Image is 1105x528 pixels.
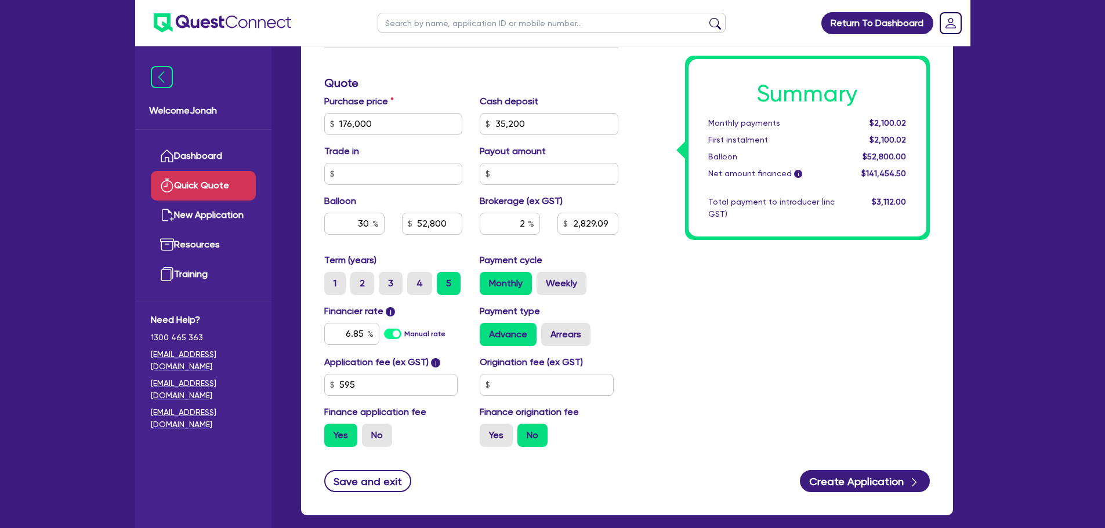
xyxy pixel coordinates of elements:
span: $3,112.00 [872,197,906,206]
a: [EMAIL_ADDRESS][DOMAIN_NAME] [151,377,256,402]
img: new-application [160,208,174,222]
a: [EMAIL_ADDRESS][DOMAIN_NAME] [151,406,256,431]
label: 1 [324,272,346,295]
label: 4 [407,272,432,295]
div: Balloon [700,151,843,163]
label: 3 [379,272,403,295]
label: Finance application fee [324,405,426,419]
span: $141,454.50 [861,169,906,178]
label: Monthly [480,272,532,295]
input: Search by name, application ID or mobile number... [378,13,726,33]
label: Payment type [480,304,540,318]
span: $2,100.02 [869,135,906,144]
span: 1300 465 363 [151,332,256,344]
label: Advance [480,323,537,346]
label: Application fee (ex GST) [324,355,429,369]
h1: Summary [708,80,907,108]
div: Total payment to introducer (inc GST) [700,196,843,220]
a: Return To Dashboard [821,12,933,34]
div: Net amount financed [700,167,843,180]
img: icon-menu-close [151,66,173,88]
span: Need Help? [151,313,256,327]
label: Yes [480,424,513,447]
a: Dropdown toggle [936,8,966,38]
label: Cash deposit [480,94,538,108]
a: [EMAIL_ADDRESS][DOMAIN_NAME] [151,348,256,373]
div: Monthly payments [700,117,843,129]
img: resources [160,238,174,252]
label: Payout amount [480,144,546,158]
label: Yes [324,424,357,447]
a: Training [151,260,256,289]
span: i [794,170,802,179]
button: Save and exit [324,470,412,492]
label: No [362,424,392,447]
span: Welcome Jonah [149,104,258,118]
a: Quick Quote [151,171,256,201]
a: New Application [151,201,256,230]
h3: Quote [324,76,618,90]
span: i [431,358,440,367]
label: Manual rate [404,329,445,339]
a: Dashboard [151,141,256,171]
button: Create Application [800,470,930,492]
label: Trade in [324,144,359,158]
label: Payment cycle [480,253,542,267]
img: training [160,267,174,281]
label: Arrears [541,323,590,346]
label: Purchase price [324,94,394,108]
label: No [517,424,548,447]
label: Financier rate [324,304,396,318]
label: Term (years) [324,253,376,267]
div: First instalment [700,134,843,146]
label: Balloon [324,194,356,208]
span: $2,100.02 [869,118,906,128]
label: 5 [437,272,461,295]
img: quest-connect-logo-blue [154,13,291,32]
a: Resources [151,230,256,260]
label: Weekly [537,272,586,295]
label: Brokerage (ex GST) [480,194,563,208]
span: $52,800.00 [863,152,906,161]
span: i [386,307,395,316]
label: Finance origination fee [480,405,579,419]
label: 2 [350,272,374,295]
label: Origination fee (ex GST) [480,355,583,369]
img: quick-quote [160,179,174,192]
